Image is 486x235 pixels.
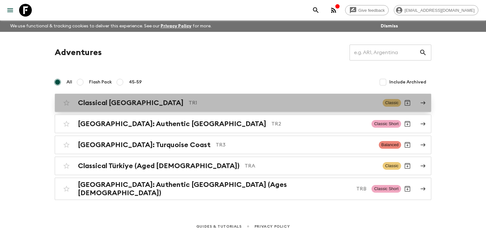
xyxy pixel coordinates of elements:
[254,223,290,230] a: Privacy Policy
[383,162,401,170] span: Classic
[383,99,401,107] span: Classic
[78,141,211,149] h2: [GEOGRAPHIC_DATA]: Turquoise Coast
[350,44,419,61] input: e.g. AR1, Argentina
[401,96,414,109] button: Archive
[55,136,431,154] a: [GEOGRAPHIC_DATA]: Turquoise CoastTR3BalancedArchive
[401,182,414,195] button: Archive
[55,157,431,175] a: Classical Türkiye (Aged [DEMOGRAPHIC_DATA])TRAClassicArchive
[356,185,366,193] p: TRB
[66,79,72,85] span: All
[245,162,378,170] p: TRA
[401,139,414,151] button: Archive
[371,120,401,128] span: Classic Short
[78,162,240,170] h2: Classical Türkiye (Aged [DEMOGRAPHIC_DATA])
[394,5,478,15] div: [EMAIL_ADDRESS][DOMAIN_NAME]
[401,117,414,130] button: Archive
[389,79,426,85] span: Include Archived
[55,94,431,112] a: Classical [GEOGRAPHIC_DATA]TR1ClassicArchive
[89,79,112,85] span: Flash Pack
[216,141,374,149] p: TR3
[379,141,401,149] span: Balanced
[55,46,102,59] h1: Adventures
[196,223,242,230] a: Guides & Tutorials
[379,22,399,31] button: Dismiss
[345,5,389,15] a: Give feedback
[161,24,191,28] a: Privacy Policy
[8,20,214,32] p: We use functional & tracking cookies to deliver this experience. See our for more.
[401,160,414,172] button: Archive
[4,4,17,17] button: menu
[355,8,388,13] span: Give feedback
[401,8,478,13] span: [EMAIL_ADDRESS][DOMAIN_NAME]
[129,79,142,85] span: 45-59
[55,178,431,200] a: [GEOGRAPHIC_DATA]: Authentic [GEOGRAPHIC_DATA] (Ages [DEMOGRAPHIC_DATA])TRBClassic ShortArchive
[78,120,266,128] h2: [GEOGRAPHIC_DATA]: Authentic [GEOGRAPHIC_DATA]
[271,120,366,128] p: TR2
[55,115,431,133] a: [GEOGRAPHIC_DATA]: Authentic [GEOGRAPHIC_DATA]TR2Classic ShortArchive
[189,99,378,107] p: TR1
[78,181,351,197] h2: [GEOGRAPHIC_DATA]: Authentic [GEOGRAPHIC_DATA] (Ages [DEMOGRAPHIC_DATA])
[309,4,322,17] button: search adventures
[371,185,401,193] span: Classic Short
[78,99,184,107] h2: Classical [GEOGRAPHIC_DATA]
